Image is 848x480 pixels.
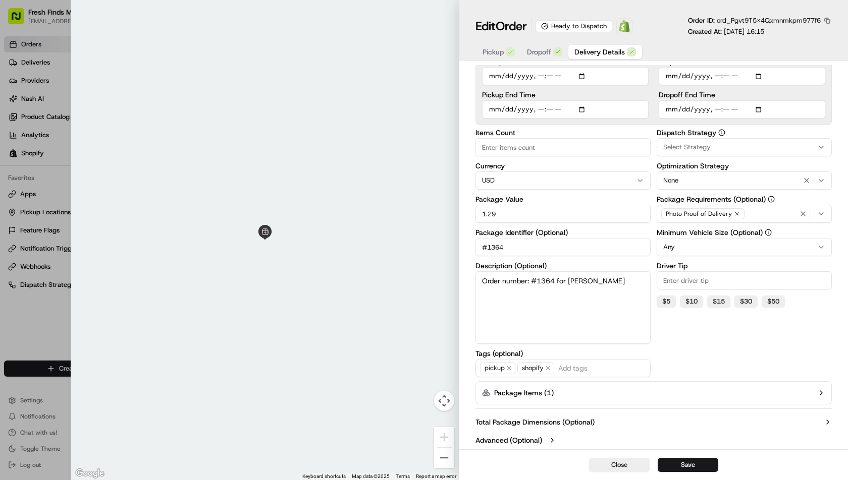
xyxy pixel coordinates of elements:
[100,250,122,257] span: Pylon
[482,91,649,98] label: Pickup End Time
[10,226,18,234] div: 📗
[434,391,454,411] button: Map camera controls
[45,96,166,106] div: Start new chat
[663,176,678,185] span: None
[85,226,93,234] div: 💻
[89,183,110,191] span: [DATE]
[657,138,832,156] button: Select Strategy
[517,362,554,374] span: shopify
[657,196,832,203] label: Package Requirements (Optional)
[33,156,54,164] span: [DATE]
[666,210,732,218] span: Photo Proof of Delivery
[663,143,711,152] span: Select Strategy
[10,40,184,56] p: Welcome 👋
[434,427,454,447] button: Zoom in
[618,20,630,32] img: Shopify
[657,262,832,269] label: Driver Tip
[20,156,28,164] img: 1736555255976-a54dd68f-1ca7-489b-9aae-adbdc363a1c4
[172,99,184,111] button: Start new chat
[658,458,718,472] button: Save
[496,18,527,34] span: Order
[657,271,832,289] input: Enter driver tip
[475,138,651,156] input: Enter items count
[396,473,410,479] a: Terms
[20,184,28,192] img: 1736555255976-a54dd68f-1ca7-489b-9aae-adbdc363a1c4
[71,249,122,257] a: Powered byPylon
[6,221,81,239] a: 📗Knowledge Base
[475,129,651,136] label: Items Count
[657,205,832,223] button: Photo Proof of Delivery
[475,262,651,269] label: Description (Optional)
[475,205,651,223] input: Enter package value
[10,96,28,114] img: 1736555255976-a54dd68f-1ca7-489b-9aae-adbdc363a1c4
[156,129,184,141] button: See all
[556,362,646,374] input: Add tags
[302,473,346,480] button: Keyboard shortcuts
[475,350,651,357] label: Tags (optional)
[10,131,65,139] div: Past conversations
[10,173,26,190] img: Lucas Ferreira
[589,458,650,472] button: Close
[768,196,775,203] button: Package Requirements (Optional)
[536,20,612,32] div: Ready to Dispatch
[73,467,107,480] a: Open this area in Google Maps (opens a new window)
[483,47,504,57] span: Pickup
[73,467,107,480] img: Google
[21,96,39,114] img: 4281594248423_2fcf9dad9f2a874258b8_72.png
[416,473,456,479] a: Report a map error
[657,162,832,169] label: Optimization Strategy
[574,47,625,57] span: Delivery Details
[475,417,832,427] button: Total Package Dimensions (Optional)
[734,295,758,308] button: $30
[20,225,77,235] span: Knowledge Base
[657,171,832,190] button: None
[352,473,390,479] span: Map data ©2025
[475,162,651,169] label: Currency
[475,435,542,445] label: Advanced (Optional)
[527,47,551,57] span: Dropoff
[31,183,82,191] span: [PERSON_NAME]
[657,295,676,308] button: $5
[434,448,454,468] button: Zoom out
[475,18,527,34] h1: Edit
[659,91,825,98] label: Dropoff End Time
[616,18,632,34] a: Shopify
[45,106,139,114] div: We're available if you need us!
[475,271,651,344] textarea: Order number: #1364 for [PERSON_NAME]
[724,27,764,36] span: [DATE] 16:15
[765,229,772,236] button: Minimum Vehicle Size (Optional)
[475,196,651,203] label: Package Value
[657,229,832,236] label: Minimum Vehicle Size (Optional)
[707,295,730,308] button: $15
[95,225,162,235] span: API Documentation
[84,183,87,191] span: •
[475,229,651,236] label: Package Identifier (Optional)
[718,129,725,136] button: Dispatch Strategy
[480,362,515,374] span: pickup
[475,435,832,445] button: Advanced (Optional)
[26,65,167,75] input: Clear
[81,221,166,239] a: 💻API Documentation
[494,388,554,398] label: Package Items ( 1 )
[762,295,785,308] button: $50
[475,381,832,404] button: Package Items (1)
[10,10,30,30] img: Nash
[475,417,595,427] label: Total Package Dimensions (Optional)
[717,16,821,25] span: ord_Pgvt9T5X4Qxmnmkpm977f6
[475,238,651,256] input: Enter package identifier
[680,295,703,308] button: $10
[688,27,764,36] p: Created At:
[657,129,832,136] label: Dispatch Strategy
[688,16,821,25] p: Order ID:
